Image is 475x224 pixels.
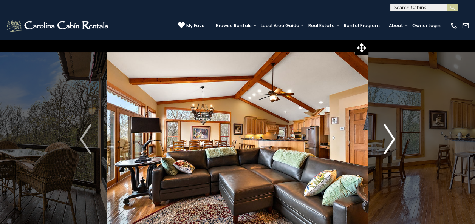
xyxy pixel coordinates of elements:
a: Rental Program [340,20,384,31]
a: Browse Rentals [212,20,255,31]
a: Real Estate [305,20,339,31]
span: My Favs [186,22,204,29]
img: arrow [80,124,91,154]
a: Local Area Guide [257,20,303,31]
img: phone-regular-white.png [450,22,458,29]
img: mail-regular-white.png [462,22,469,29]
a: Owner Login [408,20,444,31]
img: White-1-2.png [6,18,110,33]
a: My Favs [178,21,204,29]
img: arrow [384,124,395,154]
a: About [385,20,407,31]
